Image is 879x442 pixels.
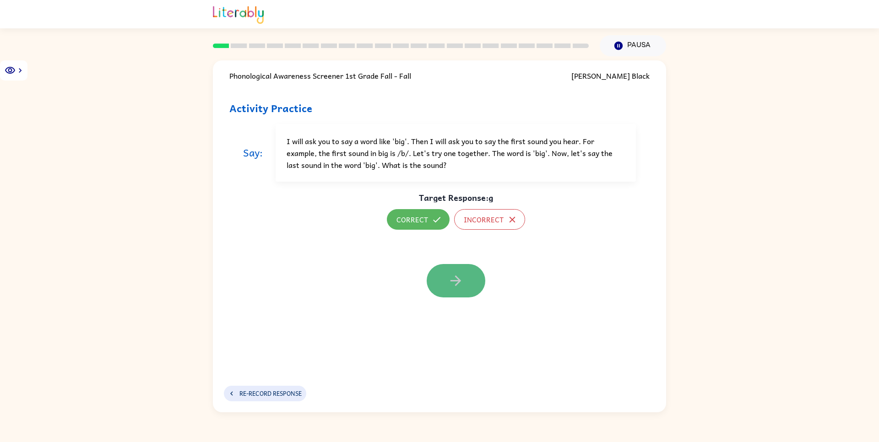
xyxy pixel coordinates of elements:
[229,70,411,81] div: Phonological Awareness Screener 1st Grade Fall - Fall
[419,193,493,203] h4: Target Response: g
[387,209,450,230] button: Correct
[276,124,636,182] div: I will ask you to say a word like 'big'. Then I will ask you to say the first sound you hear. For...
[243,146,276,159] h3: Say:
[213,4,264,24] img: Literably
[600,35,666,56] button: Pausa
[454,209,525,230] button: Incorrect
[229,102,650,115] h3: Activity Practice
[224,386,306,402] button: Re-record response
[571,70,650,81] div: [PERSON_NAME] Black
